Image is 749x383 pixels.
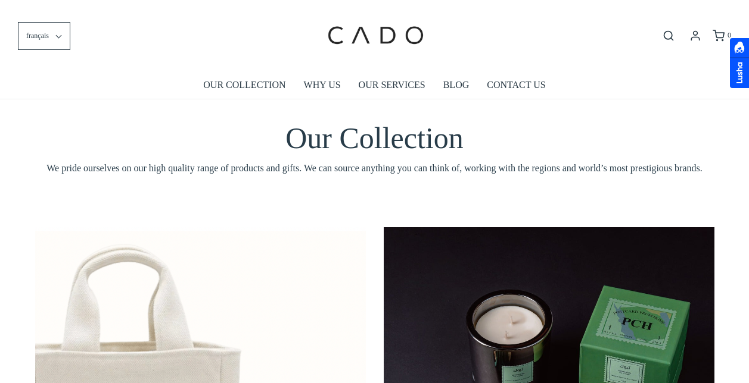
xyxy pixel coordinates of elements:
a: OUR COLLECTION [203,71,285,99]
a: WHY US [304,71,341,99]
a: CONTACT US [487,71,545,99]
img: cadogifting [324,9,425,62]
button: français [18,22,70,50]
button: Ouvrir la barre de recherche [658,29,679,42]
a: 0 [711,30,731,42]
a: OUR SERVICES [359,71,425,99]
a: BLOG [443,71,470,99]
span: Our Collection [285,121,464,155]
span: We pride ourselves on our high quality range of products and gifts. We can source anything you ca... [35,161,714,176]
span: français [26,30,49,42]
